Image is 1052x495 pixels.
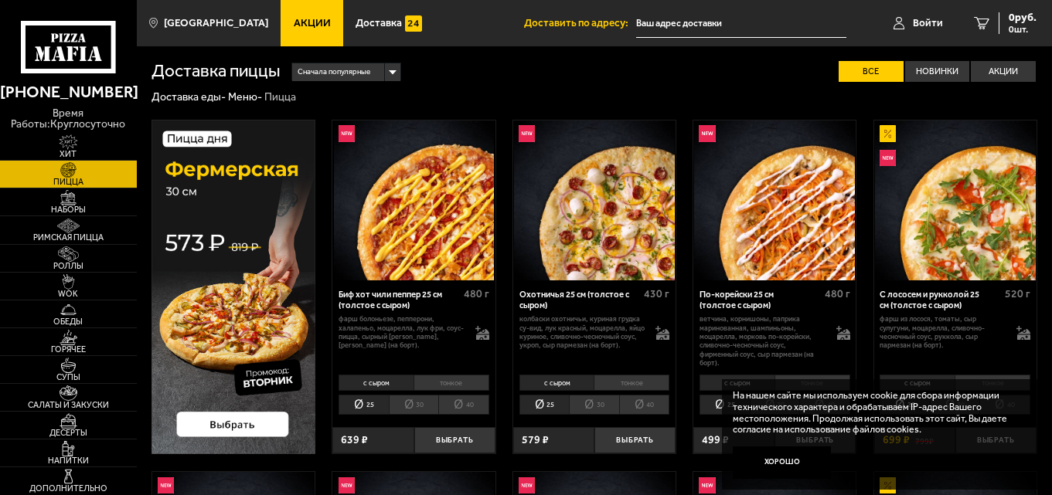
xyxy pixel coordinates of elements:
span: [GEOGRAPHIC_DATA] [164,18,268,29]
div: С лососем и рукколой 25 см (толстое с сыром) [880,290,1001,310]
li: 25 [519,395,570,415]
img: Новинка [699,477,715,493]
button: Хорошо [733,446,832,480]
span: Акции [294,18,331,29]
div: По-корейски 25 см (толстое с сыром) [700,290,821,310]
li: тонкое [594,375,669,391]
img: Новинка [339,125,355,141]
span: Доставить по адресу: [524,18,636,29]
img: Новинка [339,477,355,493]
li: тонкое [775,375,850,391]
a: НовинкаПо-корейски 25 см (толстое с сыром) [693,120,856,281]
p: На нашем сайте мы используем cookie для сбора информации технического характера и обрабатываем IP... [733,390,1017,436]
span: Доставка [356,18,402,29]
img: Охотничья 25 см (толстое с сыром) [514,120,675,281]
li: с сыром [519,375,594,391]
li: 40 [438,395,489,415]
span: Войти [913,18,943,29]
img: Биф хот чили пеппер 25 см (толстое с сыром) [334,120,495,281]
a: Меню- [228,90,262,103]
li: 30 [389,395,439,415]
span: 639 ₽ [341,435,368,446]
span: 499 ₽ [702,435,729,446]
img: 15daf4d41897b9f0e9f617042186c801.svg [405,15,421,32]
h1: Доставка пиццы [152,63,281,80]
span: 480 г [464,287,489,300]
img: Новинка [880,150,896,166]
a: АкционныйНовинкаС лососем и рукколой 25 см (толстое с сыром) [874,120,1037,281]
p: фарш болоньезе, пепперони, халапеньо, моцарелла, лук фри, соус-пицца, сырный [PERSON_NAME], [PERS... [339,314,464,349]
span: 520 г [1005,287,1030,300]
input: Ваш адрес доставки [636,9,846,38]
a: НовинкаОхотничья 25 см (толстое с сыром) [513,120,676,281]
div: Пицца [264,90,296,104]
span: 430 г [644,287,669,300]
span: 480 г [825,287,850,300]
p: фарш из лосося, томаты, сыр сулугуни, моцарелла, сливочно-чесночный соус, руккола, сыр пармезан (... [880,314,1005,349]
label: Акции [971,61,1036,82]
li: тонкое [955,375,1030,391]
span: 579 ₽ [522,435,549,446]
li: с сыром [700,375,775,391]
span: 0 руб. [1009,12,1037,23]
img: Новинка [699,125,715,141]
span: 0 шт. [1009,25,1037,34]
li: 25 [339,395,389,415]
li: с сыром [339,375,414,391]
a: НовинкаБиф хот чили пеппер 25 см (толстое с сыром) [332,120,495,281]
li: 30 [569,395,619,415]
img: Новинка [519,477,535,493]
li: тонкое [414,375,489,391]
img: С лососем и рукколой 25 см (толстое с сыром) [875,120,1036,281]
div: Охотничья 25 см (толстое с сыром) [519,290,641,310]
img: По-корейски 25 см (толстое с сыром) [694,120,855,281]
img: Новинка [158,477,174,493]
p: колбаски охотничьи, куриная грудка су-вид, лук красный, моцарелла, яйцо куриное, сливочно-чесночн... [519,314,645,349]
a: Доставка еды- [152,90,226,103]
div: Биф хот чили пеппер 25 см (толстое с сыром) [339,290,460,310]
label: Все [839,61,904,82]
li: 25 [700,395,750,415]
label: Новинки [905,61,970,82]
img: Акционный [880,125,896,141]
button: Выбрать [594,427,676,454]
img: Новинка [519,125,535,141]
button: Выбрать [414,427,495,454]
span: Сначала популярные [298,62,370,83]
p: ветчина, корнишоны, паприка маринованная, шампиньоны, моцарелла, морковь по-корейски, сливочно-че... [700,314,825,367]
li: с сыром [880,375,955,391]
li: 40 [619,395,670,415]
